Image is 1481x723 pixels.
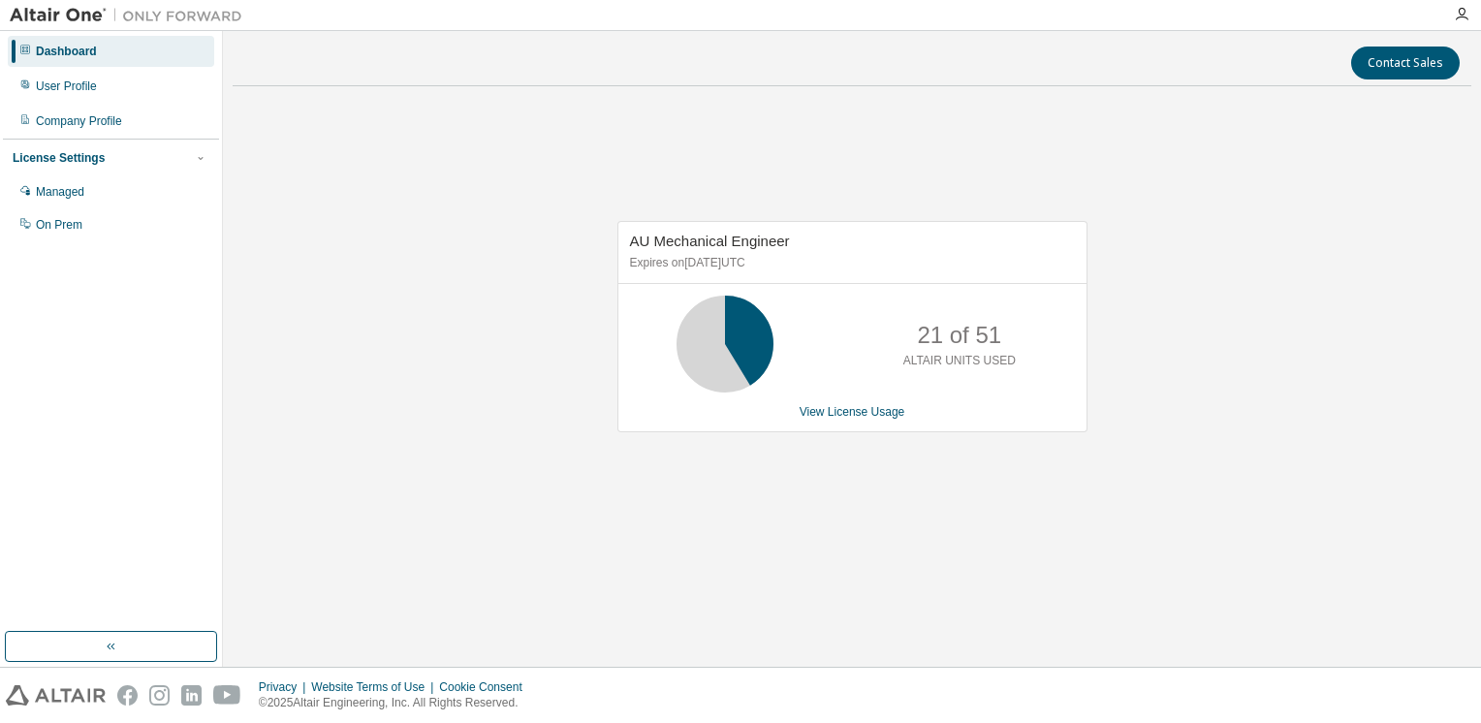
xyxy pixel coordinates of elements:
div: Managed [36,184,84,200]
img: linkedin.svg [181,685,202,706]
img: facebook.svg [117,685,138,706]
p: 21 of 51 [917,319,1001,352]
img: youtube.svg [213,685,241,706]
div: Company Profile [36,113,122,129]
button: Contact Sales [1351,47,1460,79]
p: © 2025 Altair Engineering, Inc. All Rights Reserved. [259,695,534,711]
div: User Profile [36,79,97,94]
div: On Prem [36,217,82,233]
span: AU Mechanical Engineer [630,233,790,249]
p: Expires on [DATE] UTC [630,255,1070,271]
p: ALTAIR UNITS USED [903,353,1016,369]
div: Website Terms of Use [311,679,439,695]
img: altair_logo.svg [6,685,106,706]
div: Privacy [259,679,311,695]
img: instagram.svg [149,685,170,706]
div: Dashboard [36,44,97,59]
img: Altair One [10,6,252,25]
div: Cookie Consent [439,679,533,695]
div: License Settings [13,150,105,166]
a: View License Usage [800,405,905,419]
